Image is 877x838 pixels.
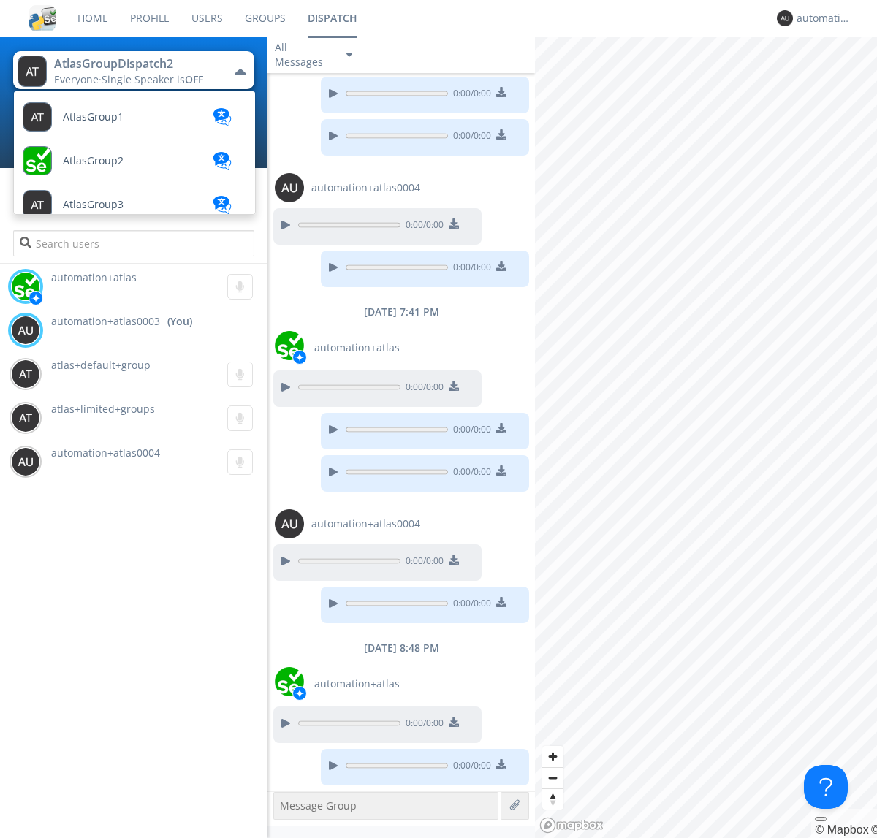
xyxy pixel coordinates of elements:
span: AtlasGroup1 [63,112,124,123]
span: 0:00 / 0:00 [448,465,491,481]
ul: AtlasGroupDispatch2Everyone·Single Speaker isOFF [13,91,256,215]
span: automation+atlas0004 [311,180,420,195]
img: d2d01cd9b4174d08988066c6d424eccd [11,272,40,301]
span: 0:00 / 0:00 [400,381,444,397]
span: 0:00 / 0:00 [448,87,491,103]
div: Everyone · [54,72,219,87]
div: automation+atlas0003 [797,11,851,26]
iframe: Toggle Customer Support [804,765,848,809]
button: AtlasGroupDispatch2Everyone·Single Speaker isOFF [13,51,254,89]
span: automation+atlas0003 [51,314,160,329]
span: AtlasGroup3 [63,199,124,210]
div: AtlasGroupDispatch2 [54,56,219,72]
img: download media button [496,597,506,607]
img: download media button [496,87,506,97]
img: caret-down-sm.svg [346,53,352,57]
img: 373638.png [11,359,40,389]
span: 0:00 / 0:00 [400,717,444,733]
span: 0:00 / 0:00 [448,261,491,277]
button: Reset bearing to north [542,788,563,810]
span: automation+atlas [314,340,400,355]
span: atlas+default+group [51,358,151,372]
img: download media button [496,759,506,769]
img: download media button [496,129,506,140]
input: Search users [13,230,254,256]
img: download media button [496,261,506,271]
span: Single Speaker is [102,72,203,86]
a: Mapbox [815,823,868,836]
span: AtlasGroup2 [63,156,124,167]
img: translation-blue.svg [211,108,233,126]
span: Reset bearing to north [542,789,563,810]
div: All Messages [275,40,333,69]
img: 373638.png [777,10,793,26]
img: 373638.png [275,509,304,538]
img: 373638.png [11,403,40,433]
span: automation+atlas0004 [311,517,420,531]
img: 373638.png [11,316,40,345]
a: Mapbox logo [539,817,604,834]
span: automation+atlas [51,270,137,284]
img: download media button [449,218,459,229]
img: download media button [496,423,506,433]
span: 0:00 / 0:00 [448,759,491,775]
img: download media button [496,465,506,476]
div: (You) [167,314,192,329]
span: atlas+limited+groups [51,402,155,416]
span: Zoom out [542,768,563,788]
img: 373638.png [18,56,47,87]
span: 0:00 / 0:00 [400,218,444,235]
span: 0:00 / 0:00 [448,597,491,613]
span: automation+atlas [314,677,400,691]
span: 0:00 / 0:00 [448,129,491,145]
img: download media button [449,381,459,391]
img: 373638.png [275,173,304,202]
span: automation+atlas0004 [51,446,160,460]
div: [DATE] 7:41 PM [267,305,535,319]
button: Zoom out [542,767,563,788]
span: 0:00 / 0:00 [400,555,444,571]
img: translation-blue.svg [211,152,233,170]
img: download media button [449,555,459,565]
img: 373638.png [11,447,40,476]
img: d2d01cd9b4174d08988066c6d424eccd [275,331,304,360]
img: cddb5a64eb264b2086981ab96f4c1ba7 [29,5,56,31]
button: Zoom in [542,746,563,767]
div: [DATE] 8:48 PM [267,641,535,655]
span: 0:00 / 0:00 [448,423,491,439]
span: OFF [185,72,203,86]
img: d2d01cd9b4174d08988066c6d424eccd [275,667,304,696]
button: Toggle attribution [815,817,827,821]
img: download media button [449,717,459,727]
img: translation-blue.svg [211,196,233,214]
